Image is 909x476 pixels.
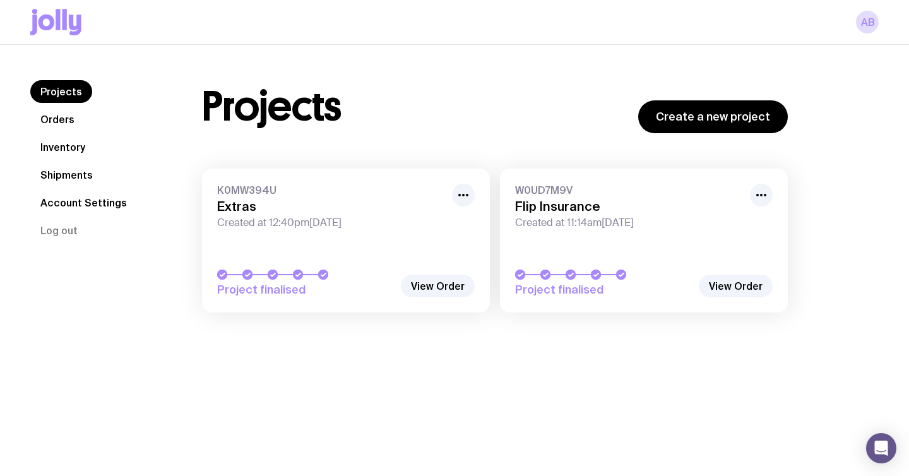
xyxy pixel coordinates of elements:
a: Inventory [30,136,95,158]
span: Created at 11:14am[DATE] [515,217,742,229]
a: W0UD7M9VFlip InsuranceCreated at 11:14am[DATE]Project finalised [500,169,788,312]
button: Log out [30,219,88,242]
h3: Flip Insurance [515,199,742,214]
div: Open Intercom Messenger [866,433,896,463]
span: Created at 12:40pm[DATE] [217,217,444,229]
a: K0MW394UExtrasCreated at 12:40pm[DATE]Project finalised [202,169,490,312]
a: Orders [30,108,85,131]
a: AB [856,11,879,33]
a: View Order [699,275,773,297]
h3: Extras [217,199,444,214]
h1: Projects [202,86,342,127]
span: Project finalised [515,282,692,297]
a: Projects [30,80,92,103]
a: Account Settings [30,191,137,214]
a: Shipments [30,164,103,186]
a: Create a new project [638,100,788,133]
span: K0MW394U [217,184,444,196]
a: View Order [401,275,475,297]
span: Project finalised [217,282,394,297]
span: W0UD7M9V [515,184,742,196]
